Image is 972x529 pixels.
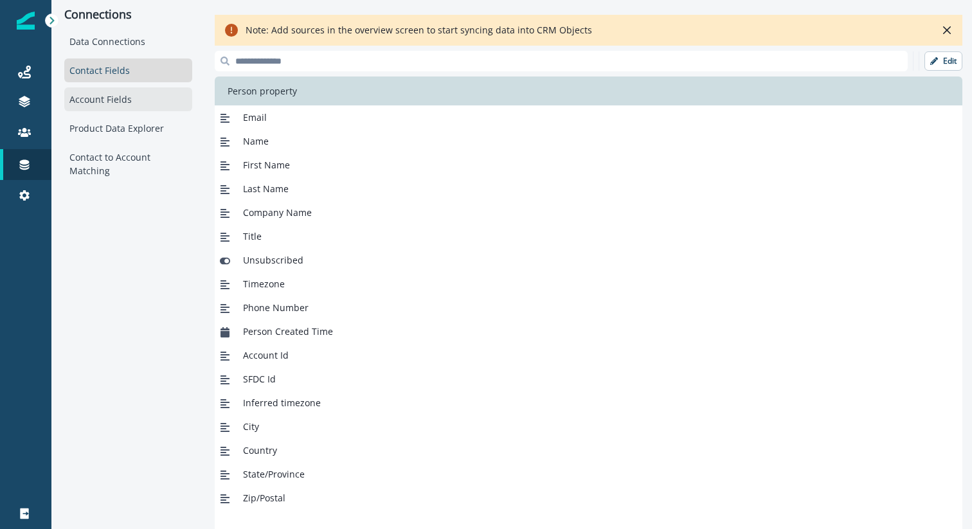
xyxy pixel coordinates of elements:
[937,20,957,40] button: Close
[64,58,192,82] div: Contact Fields
[924,51,962,71] button: Edit
[17,12,35,30] img: Inflection
[243,253,303,267] span: Unsubscribed
[243,134,269,148] span: Name
[243,229,262,243] span: Title
[243,111,267,124] span: Email
[243,325,333,338] span: Person Created Time
[246,22,592,38] div: Note: Add sources in the overview screen to start syncing data into CRM Objects
[243,396,321,409] span: Inferred timezone
[243,491,285,505] span: Zip/Postal
[243,348,289,362] span: Account Id
[243,420,259,433] span: City
[64,116,192,140] div: Product Data Explorer
[64,8,192,22] p: Connections
[64,30,192,53] div: Data Connections
[64,145,192,183] div: Contact to Account Matching
[243,467,305,481] span: State/Province
[243,372,276,386] span: SFDC Id
[243,301,309,314] span: Phone Number
[64,87,192,111] div: Account Fields
[243,182,289,195] span: Last Name
[222,84,302,98] p: Person property
[243,206,312,219] span: Company Name
[943,57,957,66] p: Edit
[243,444,277,457] span: Country
[243,158,290,172] span: First Name
[243,277,285,291] span: Timezone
